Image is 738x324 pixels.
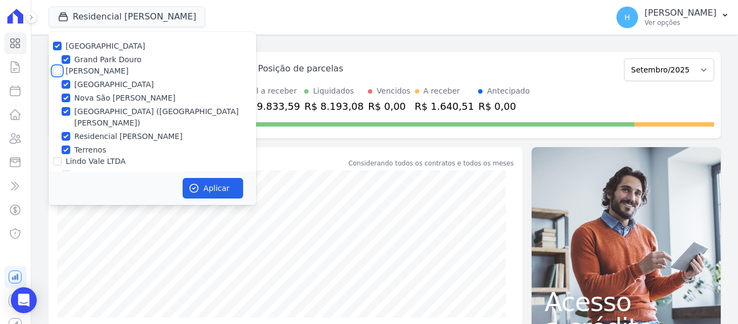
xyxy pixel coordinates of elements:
button: H [PERSON_NAME] Ver opções [608,2,738,32]
div: Vencidos [377,85,410,97]
div: R$ 0,00 [478,99,529,114]
p: [PERSON_NAME] [645,8,716,18]
div: Posição de parcelas [258,62,344,75]
div: R$ 1.640,51 [415,99,474,114]
span: H [625,14,630,21]
div: Liquidados [313,85,354,97]
label: Residencial Lindo Vale [75,169,159,181]
div: A receber [424,85,460,97]
button: Aplicar [183,178,243,199]
label: [GEOGRAPHIC_DATA] [75,79,154,90]
label: Residencial [PERSON_NAME] [75,131,183,142]
label: [GEOGRAPHIC_DATA] [66,42,145,50]
label: [GEOGRAPHIC_DATA] ([GEOGRAPHIC_DATA][PERSON_NAME]) [75,106,256,129]
div: Antecipado [487,85,529,97]
button: Residencial [PERSON_NAME] [49,6,206,27]
div: R$ 0,00 [368,99,410,114]
p: Ver opções [645,18,716,27]
div: Total a receber [241,85,300,97]
label: Nova São [PERSON_NAME] [75,92,176,104]
div: Considerando todos os contratos e todos os meses [348,158,514,168]
label: Lindo Vale LTDA [66,157,126,166]
div: Open Intercom Messenger [11,287,37,313]
div: R$ 8.193,08 [304,99,364,114]
label: [PERSON_NAME] [66,67,129,75]
label: Terrenos [75,144,106,156]
div: R$ 9.833,59 [241,99,300,114]
span: Acesso [545,289,708,315]
label: Grand Park Douro [75,54,142,65]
